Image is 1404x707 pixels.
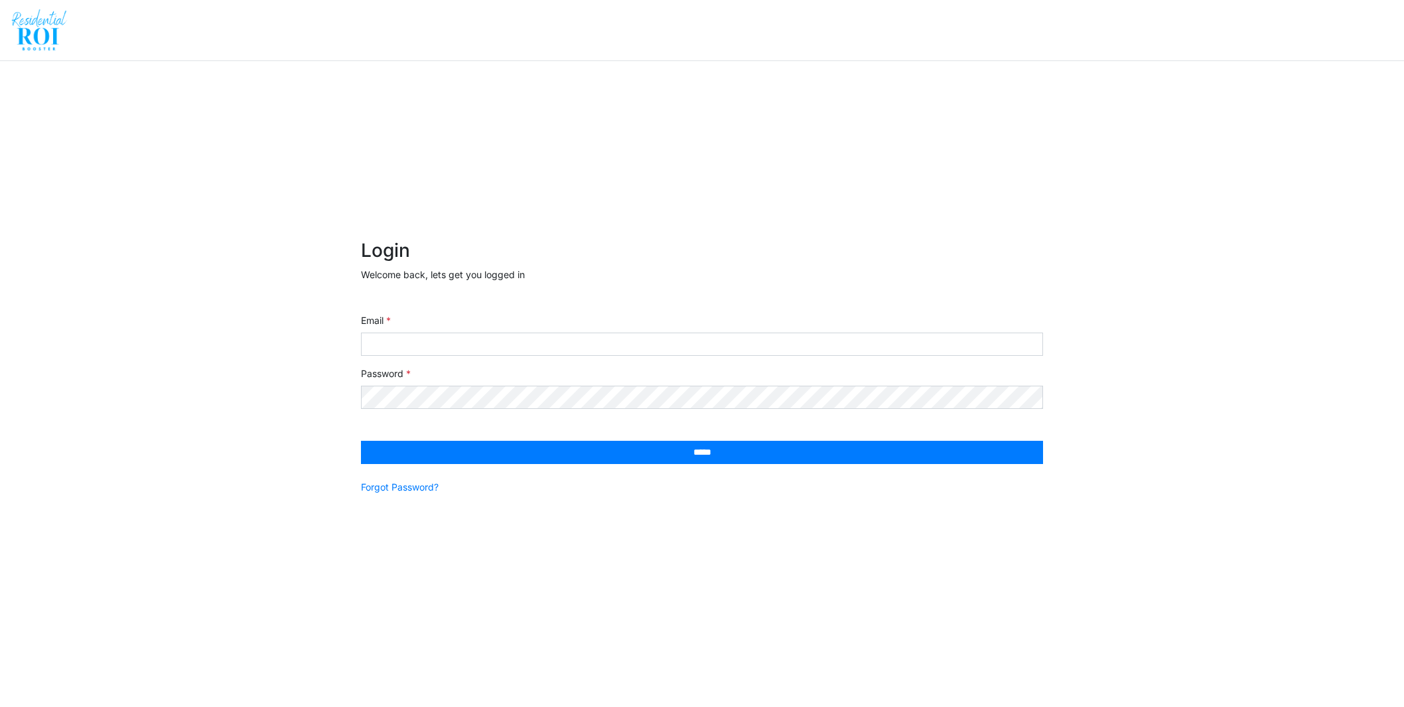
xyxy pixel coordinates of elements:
p: Welcome back, lets get you logged in [361,268,1043,281]
label: Email [361,313,391,327]
img: spp logo [11,9,68,51]
h2: Login [361,240,1043,262]
label: Password [361,366,411,380]
a: Forgot Password? [361,480,439,494]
